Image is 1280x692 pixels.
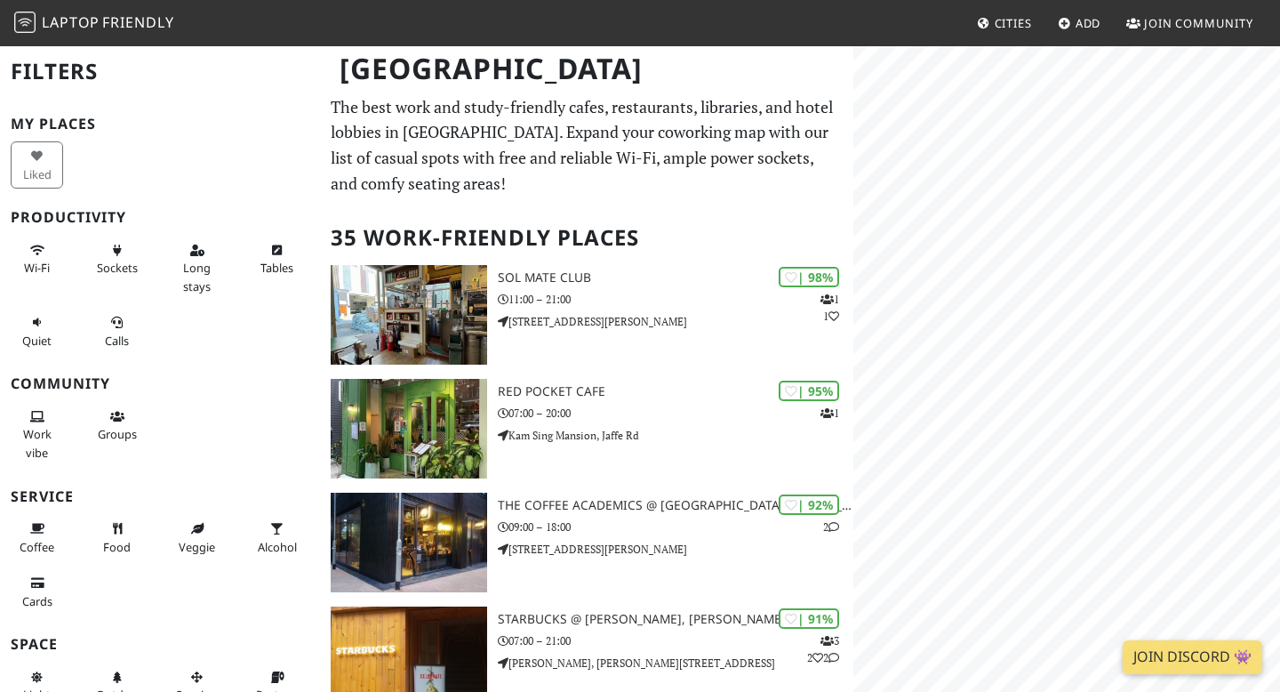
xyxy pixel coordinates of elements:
[22,333,52,349] span: Quiet
[11,514,63,561] button: Coffee
[498,384,853,399] h3: Red Pocket Cafe
[498,427,853,444] p: Kam Sing Mansion, Jaffe Rd
[331,379,487,479] img: Red Pocket Cafe
[11,116,309,133] h3: My Places
[1119,7,1260,39] a: Join Community
[1123,640,1262,674] a: Join Discord 👾
[820,405,839,422] p: 1
[320,379,853,479] a: Red Pocket Cafe | 95% 1 Red Pocket Cafe 07:00 – 20:00 Kam Sing Mansion, Jaffe Rd
[103,539,131,555] span: Food
[258,539,297,555] span: Alcohol
[498,313,853,330] p: [STREET_ADDRESS][PERSON_NAME]
[498,270,853,286] h3: SOL Mate Club
[14,12,36,33] img: LaptopFriendly
[970,7,1039,39] a: Cities
[779,608,839,629] div: | 91%
[320,493,853,592] a: The Coffee Academics @ Sai Yuen Lane | 92% 2 The Coffee Academics @ [GEOGRAPHIC_DATA][PERSON_NAME...
[251,236,303,283] button: Tables
[24,260,50,276] span: Stable Wi-Fi
[498,291,853,308] p: 11:00 – 21:00
[91,514,143,561] button: Food
[11,209,309,226] h3: Productivity
[22,593,52,609] span: Credit cards
[171,236,223,301] button: Long stays
[498,405,853,422] p: 07:00 – 20:00
[171,514,223,561] button: Veggie
[23,426,52,460] span: People working
[11,236,63,283] button: Wi-Fi
[325,44,850,93] h1: [GEOGRAPHIC_DATA]
[260,260,293,276] span: Work-friendly tables
[1076,15,1101,31] span: Add
[20,539,54,555] span: Coffee
[14,8,174,39] a: LaptopFriendly LaptopFriendly
[251,514,303,561] button: Alcohol
[1051,7,1108,39] a: Add
[102,12,173,32] span: Friendly
[820,291,839,325] p: 1 1
[498,498,853,513] h3: The Coffee Academics @ [GEOGRAPHIC_DATA][PERSON_NAME]
[823,519,839,535] p: 2
[11,488,309,505] h3: Service
[331,211,843,265] h2: 35 Work-Friendly Places
[498,612,853,627] h3: Starbucks @ [PERSON_NAME], [PERSON_NAME]
[331,265,487,365] img: SOL Mate Club
[11,568,63,616] button: Cards
[91,236,143,283] button: Sockets
[183,260,211,294] span: Long stays
[498,541,853,558] p: [STREET_ADDRESS][PERSON_NAME]
[11,375,309,392] h3: Community
[105,333,129,349] span: Video/audio calls
[179,539,215,555] span: Veggie
[331,94,843,197] p: The best work and study-friendly cafes, restaurants, libraries, and hotel lobbies in [GEOGRAPHIC_...
[11,402,63,467] button: Work vibe
[779,381,839,401] div: | 95%
[91,308,143,355] button: Calls
[91,402,143,449] button: Groups
[331,493,487,592] img: The Coffee Academics @ Sai Yuen Lane
[98,426,137,442] span: Group tables
[11,636,309,653] h3: Space
[42,12,100,32] span: Laptop
[11,308,63,355] button: Quiet
[498,519,853,535] p: 09:00 – 18:00
[320,265,853,365] a: SOL Mate Club | 98% 11 SOL Mate Club 11:00 – 21:00 [STREET_ADDRESS][PERSON_NAME]
[97,260,138,276] span: Power sockets
[11,44,309,99] h2: Filters
[1144,15,1253,31] span: Join Community
[807,632,839,666] p: 3 2 2
[498,655,853,672] p: [PERSON_NAME], [PERSON_NAME][STREET_ADDRESS]
[779,267,839,287] div: | 98%
[995,15,1032,31] span: Cities
[779,495,839,515] div: | 92%
[498,632,853,649] p: 07:00 – 21:00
